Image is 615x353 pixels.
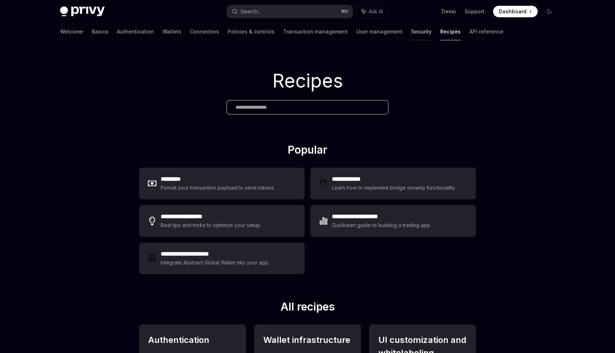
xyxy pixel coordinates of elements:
[161,184,275,192] div: Format your transaction payload to send tokens.
[332,221,432,230] div: Quickstart guide to building a trading app.
[163,23,181,40] a: Wallets
[369,8,383,15] span: Ask AI
[139,143,476,159] h2: Popular
[92,23,108,40] a: Basics
[139,300,476,316] h2: All recipes
[356,23,402,40] a: User management
[228,23,274,40] a: Policies & controls
[139,168,305,199] a: **** ****Format your transaction payload to send tokens.
[117,23,154,40] a: Authentication
[499,8,527,15] span: Dashboard
[465,8,484,15] a: Support
[161,221,262,230] div: Best tips and tricks to optimize your setup.
[493,6,538,17] a: Dashboard
[332,184,458,192] div: Learn how to implement bridge onramp functionality.
[283,23,348,40] a: Transaction management
[356,5,388,18] button: Ask AI
[543,6,555,17] button: Toggle dark mode
[241,7,261,16] div: Search...
[440,23,461,40] a: Recipes
[442,8,456,15] a: Demo
[161,258,270,267] div: Integrate Abstract Global Wallet into your app.
[341,9,348,14] span: ⌘ K
[469,23,504,40] a: API reference
[411,23,432,40] a: Security
[60,23,83,40] a: Welcome
[60,6,105,17] img: dark logo
[190,23,219,40] a: Connectors
[310,168,476,199] a: **** **** ***Learn how to implement bridge onramp functionality.
[227,5,353,18] button: Search...⌘K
